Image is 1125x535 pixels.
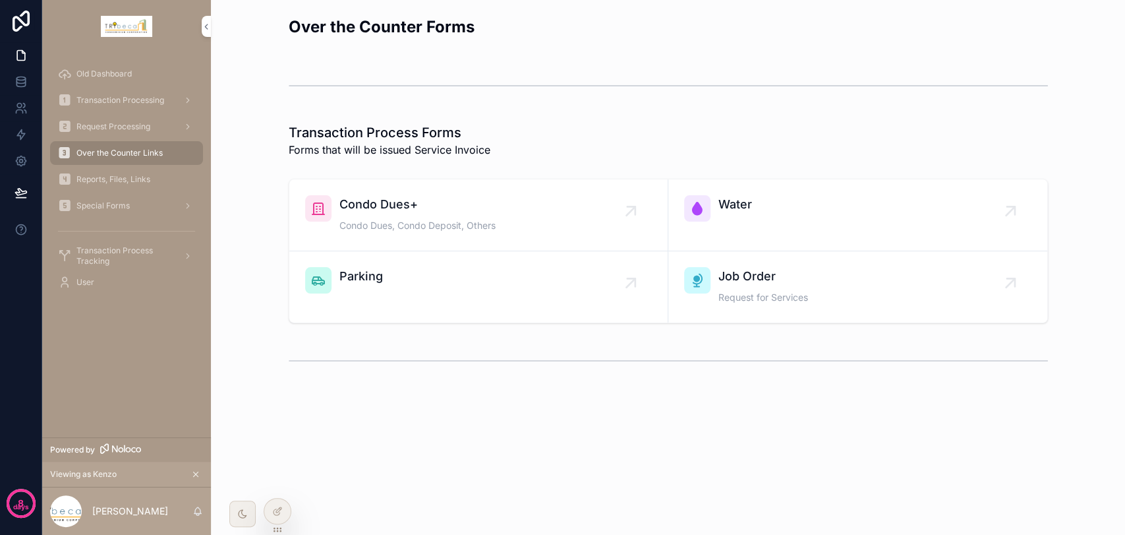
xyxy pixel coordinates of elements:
img: App logo [101,16,152,37]
a: Special Forms [50,194,203,218]
a: Transaction Processing [50,88,203,112]
span: Condo Dues+ [339,195,496,214]
a: User [50,270,203,294]
span: Job Order [718,267,808,286]
p: 8 [18,497,24,510]
span: Transaction Process Tracking [76,245,173,267]
a: Parking [289,251,668,323]
h1: Transaction Process Forms [289,123,490,142]
span: Transaction Processing [76,95,164,106]
a: Request Processing [50,115,203,139]
p: days [13,502,29,513]
span: Forms that will be issued Service Invoice [289,142,490,158]
span: Request Processing [76,121,150,132]
span: Request for Services [718,291,808,304]
span: Parking [339,267,383,286]
h2: Over the Counter Forms [289,16,475,38]
a: Transaction Process Tracking [50,244,203,268]
a: Old Dashboard [50,62,203,86]
a: Water [668,179,1047,251]
a: Condo Dues+Condo Dues, Condo Deposit, Others [289,179,668,251]
a: Job OrderRequest for Services [668,251,1047,323]
span: Water [718,195,752,214]
p: [PERSON_NAME] [92,505,168,518]
span: Old Dashboard [76,69,132,79]
span: Reports, Files, Links [76,174,150,185]
span: Special Forms [76,201,130,211]
a: Over the Counter Links [50,141,203,165]
div: scrollable content [42,53,211,311]
span: Over the Counter Links [76,148,163,158]
a: Powered by [42,437,211,462]
span: User [76,277,94,288]
a: Reports, Files, Links [50,168,203,191]
span: Viewing as Kenzo [50,469,117,480]
span: Powered by [50,445,95,455]
span: Condo Dues, Condo Deposit, Others [339,219,496,232]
